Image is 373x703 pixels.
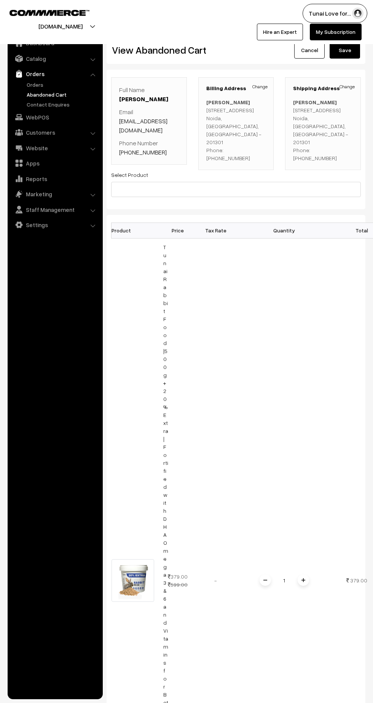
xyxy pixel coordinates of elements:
[303,4,367,23] button: Tunai Love for…
[25,100,100,108] a: Contact Enquires
[294,42,325,59] a: Cancel
[206,99,250,105] b: [PERSON_NAME]
[119,117,167,134] a: [EMAIL_ADDRESS][DOMAIN_NAME]
[119,148,167,156] a: [PHONE_NUMBER]
[340,83,355,90] a: Change
[10,8,76,17] a: COMMMERCE
[112,223,159,238] th: Product
[111,171,148,179] label: Select Product
[352,8,363,19] img: user
[206,85,266,92] h3: Billing Address
[10,110,100,124] a: WebPOS
[112,559,154,602] img: 500 [Converted]-02.jpg
[119,138,179,157] p: Phone Number
[235,223,334,238] th: Quantity
[10,203,100,216] a: Staff Management
[10,52,100,65] a: Catalog
[10,172,100,186] a: Reports
[10,187,100,201] a: Marketing
[25,91,100,99] a: Abandoned Cart
[350,577,367,584] span: 379.00
[159,223,197,238] th: Price
[330,42,360,59] button: Save
[168,581,188,588] strike: 599.00
[310,24,362,40] a: My Subscription
[10,126,100,139] a: Customers
[119,107,179,135] p: Email
[214,577,217,584] span: -
[25,81,100,89] a: Orders
[263,578,267,582] img: minus
[10,67,100,81] a: Orders
[10,10,89,16] img: COMMMERCE
[10,218,100,232] a: Settings
[301,578,305,582] img: plusI
[334,223,372,238] th: Total
[119,95,168,103] a: [PERSON_NAME]
[12,17,109,36] button: [DOMAIN_NAME]
[252,83,268,90] a: Change
[293,99,337,105] b: [PERSON_NAME]
[10,156,100,170] a: Apps
[257,24,303,40] a: Hire an Expert
[293,85,353,92] h3: Shipping Address
[197,223,235,238] th: Tax Rate
[119,85,179,103] p: Full Name
[293,98,353,162] p: [STREET_ADDRESS] Noida, [GEOGRAPHIC_DATA], [GEOGRAPHIC_DATA] - 201301 Phone: [PHONE_NUMBER]
[112,44,230,56] h2: View Abandoned Cart
[206,98,266,162] p: [STREET_ADDRESS] Noida, [GEOGRAPHIC_DATA], [GEOGRAPHIC_DATA] - 201301 Phone: [PHONE_NUMBER]
[10,141,100,155] a: Website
